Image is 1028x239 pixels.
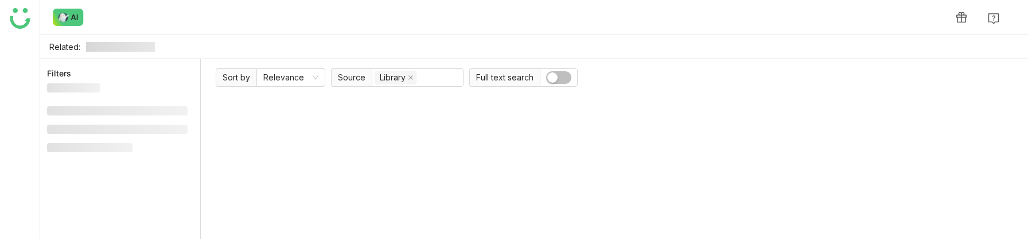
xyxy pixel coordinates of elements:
nz-select-item: Relevance [263,69,318,86]
nz-select-item: Library [375,71,416,84]
span: Full text search [469,68,540,87]
img: ask-buddy-normal.svg [53,9,84,26]
span: Sort by [216,68,256,87]
span: Source [331,68,372,87]
img: help.svg [988,13,999,24]
img: logo [10,8,30,29]
div: Filters [47,68,71,79]
div: Library [380,71,406,84]
div: Related: [49,42,80,52]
